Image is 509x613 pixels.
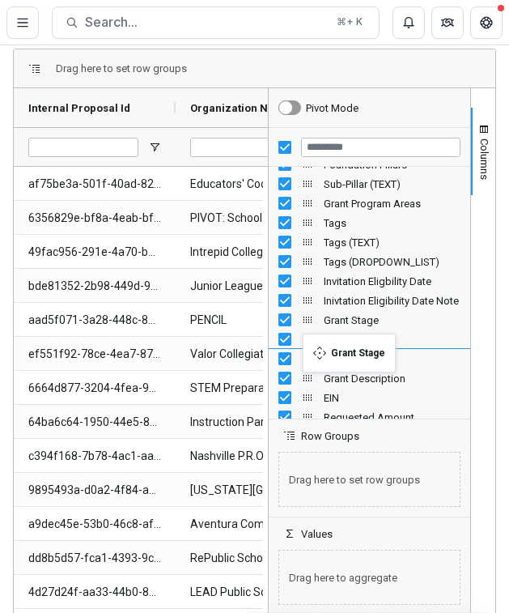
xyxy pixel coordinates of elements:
div: Tags (DROPDOWN_LIST) Column [269,252,470,271]
span: Nashville P.R.O.P.E.L Parent Institute, INC. [190,440,323,473]
div: Row Groups [269,442,470,517]
div: Grant Stage Column [269,310,470,330]
span: Grant Program Areas [324,198,460,210]
span: PENCIL [190,304,323,337]
span: c394f168-7b78-4ac1-aa43-273011d18e95 [28,440,161,473]
span: Inivtation Eligibility Date Note [324,295,460,307]
span: EIN [324,392,460,404]
button: Toggle Menu [6,6,39,39]
span: LEAD Public Schools [190,576,323,609]
span: Valor Collegiate Academies [190,338,323,371]
span: Search... [85,15,327,30]
div: Grant Stage [331,334,385,372]
span: RePublic Schools [190,542,323,575]
input: Filter Columns Input [301,138,460,157]
span: Tags (DROPDOWN_LIST) [324,256,460,268]
span: Instruction Partners [190,406,323,439]
span: Tags (TEXT) [324,236,460,249]
span: dd8b5d57-fca1-4393-9c5f-bf6a1478932c [28,542,161,575]
div: Pivot Mode [306,102,358,114]
span: Intrepid College Prep [190,236,323,269]
span: Tags [324,217,460,229]
span: ef551f92-78ce-4ea7-874a-3d0faedf4b4a [28,338,161,371]
input: Organization Name Filter Input [190,138,300,157]
span: af75be3a-501f-40ad-820f-fe0c466eb961 [28,168,161,201]
div: Grant Description Column [269,368,470,388]
input: Internal Proposal Id Filter Input [28,138,138,157]
span: Internal Proposal Id [28,102,130,114]
span: Columns [478,138,490,180]
div: Inivtation Eligibility Date Note Column [269,291,470,310]
div: Tags Column [269,213,470,232]
div: Invitation Eligbility Date Column [269,271,470,291]
span: PIVOT: School Improvement Leaders [190,202,323,235]
span: 6356829e-bf8a-4eab-bf4c-df53f1ed0069 [28,202,161,235]
div: Stage (TEXT) Column [269,330,470,349]
button: Search... [52,6,380,39]
span: Requested Amount [324,411,460,424]
span: Grant Stage [324,314,460,326]
span: 9895493a-d0a2-4f84-ad48-23643b063896 [28,474,161,507]
span: a9dec45e-53b0-46c8-af85-08f86ff3983d [28,508,161,541]
span: Sub-Pillar (TEXT) [324,178,460,190]
span: 49fac956-291e-4a70-bb1f-d2fafef5cf5e [28,236,161,269]
span: bde81352-2b98-449d-9eaf-8b2dea5e4849 [28,270,161,303]
span: Aventura Community Schools [190,508,323,541]
div: EIN Column [269,388,470,407]
div: Row Groups [56,62,187,74]
button: Get Help [470,6,503,39]
span: Organization Name [190,102,291,114]
span: Drag here to set row groups [56,62,187,74]
span: Row Groups [301,430,359,442]
span: Grant Description [324,372,460,385]
span: STEM Preparatory Academy [190,372,323,405]
button: Open Filter Menu [148,141,161,154]
div: Requested Amount Column [269,407,470,427]
div: Sub-Pillar (TEXT) Column [269,174,470,194]
div: Grant Program Areas Column [269,194,470,213]
span: 6664d877-3204-4fea-9c02-e67abeb039b9 [28,372,161,405]
button: Notifications [392,6,425,39]
span: [US_STATE][GEOGRAPHIC_DATA] (TCSC) [190,474,323,507]
span: 64ba6c64-1950-44e5-84a8-20eee2440dd4 [28,406,161,439]
span: Drag here to set row groups [278,452,460,507]
span: 4d27d24f-aa33-44b0-86ce-856d5fb0a325 [28,576,161,609]
span: Educators' Cooperative (EdCo) (The) [190,168,323,201]
div: ⌘ + K [333,13,366,31]
span: Invitation Eligbility Date [324,275,460,287]
span: aad5f071-3a28-448c-896e-9fcec5084a5a [28,304,161,337]
span: Junior League of Nashville, Inc,. [190,270,323,303]
span: Values [301,528,333,540]
div: Tags (TEXT) Column [269,232,470,252]
span: Drag here to aggregate [278,550,460,605]
button: Partners [431,6,464,39]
